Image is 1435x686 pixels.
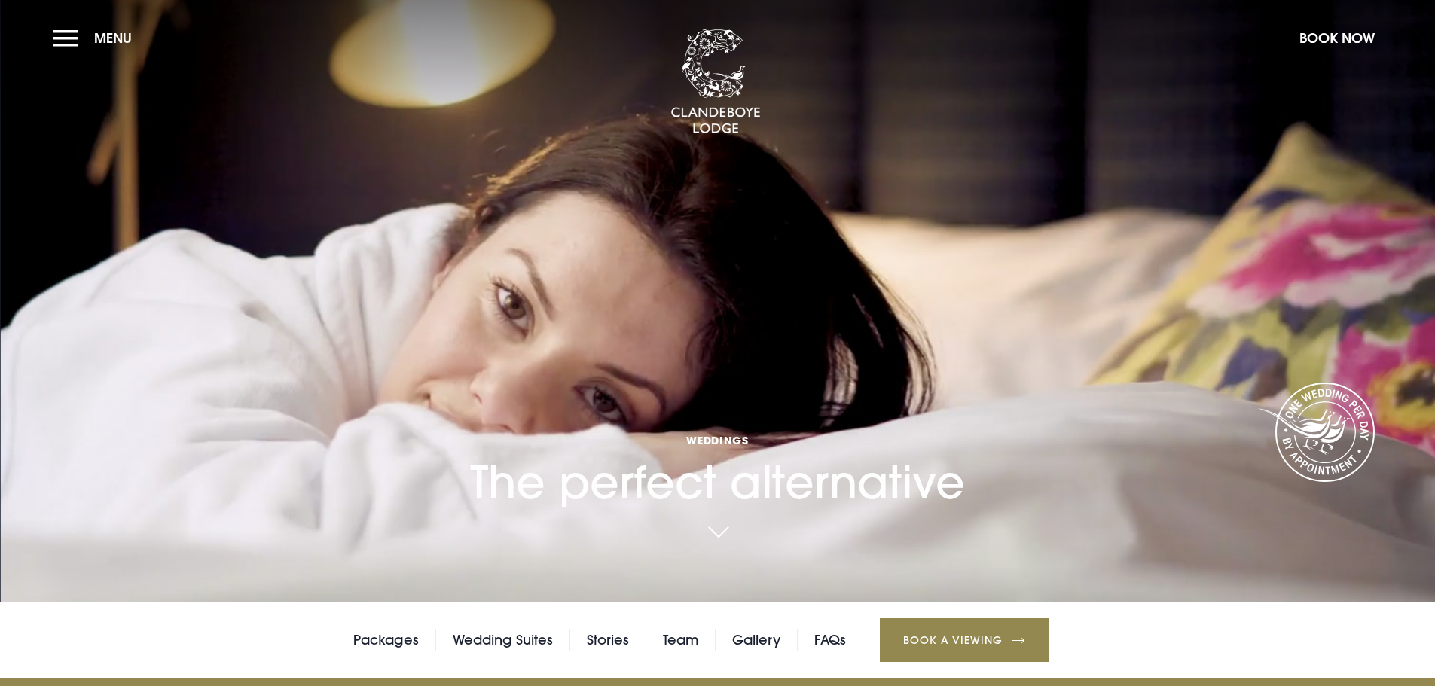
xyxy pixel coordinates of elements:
[732,629,780,651] a: Gallery
[670,29,761,135] img: Clandeboye Lodge
[53,22,139,54] button: Menu
[880,618,1049,662] a: Book a Viewing
[1292,22,1382,54] button: Book Now
[353,629,419,651] a: Packages
[470,433,965,447] span: Weddings
[587,629,629,651] a: Stories
[453,629,553,651] a: Wedding Suites
[470,349,965,510] h1: The perfect alternative
[814,629,846,651] a: FAQs
[94,29,132,47] span: Menu
[663,629,698,651] a: Team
